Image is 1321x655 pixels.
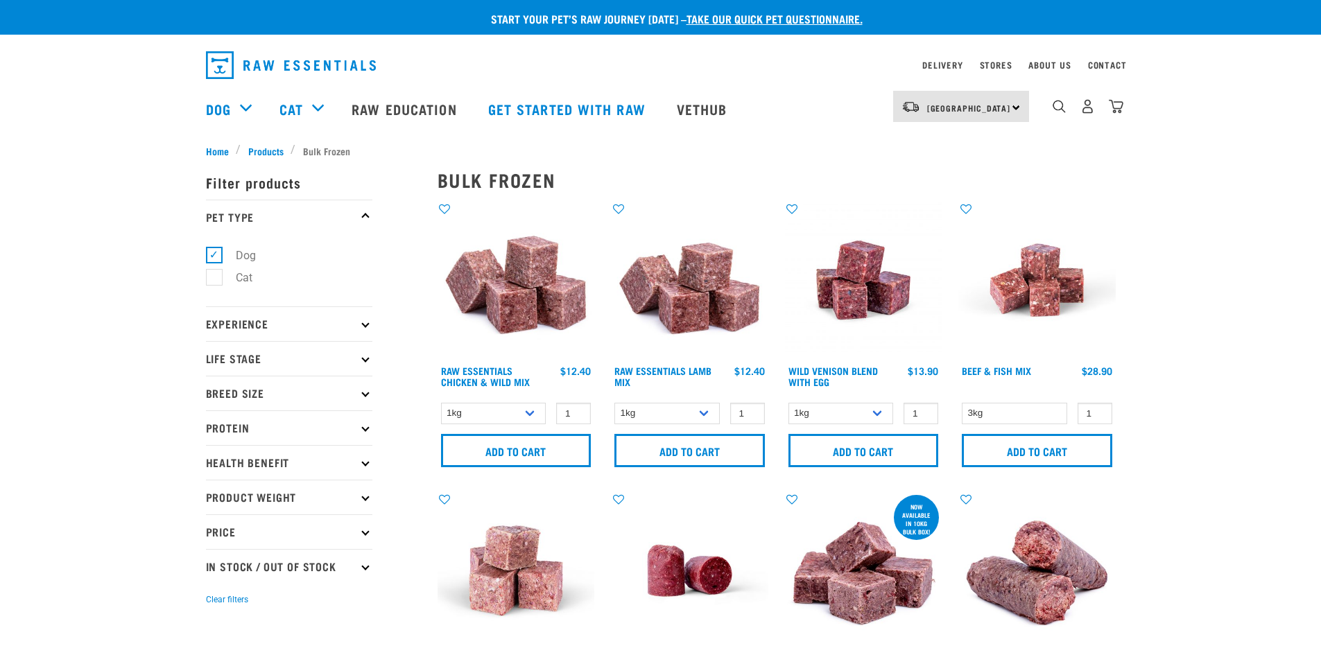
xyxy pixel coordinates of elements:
[206,143,1116,158] nav: breadcrumbs
[206,143,236,158] a: Home
[438,492,595,649] img: Goat M Ix 38448
[734,365,765,376] div: $12.40
[206,200,372,234] p: Pet Type
[611,202,768,359] img: ?1041 RE Lamb Mix 01
[730,403,765,424] input: 1
[785,202,942,359] img: Venison Egg 1616
[279,98,303,119] a: Cat
[980,62,1012,67] a: Stores
[611,492,768,649] img: Raw Essentials Chicken Lamb Beef Bulk Minced Raw Dog Food Roll Unwrapped
[248,143,284,158] span: Products
[206,341,372,376] p: Life Stage
[206,514,372,549] p: Price
[958,202,1116,359] img: Beef Mackerel 1
[214,247,261,264] label: Dog
[206,549,372,584] p: In Stock / Out Of Stock
[1078,403,1112,424] input: 1
[1053,100,1066,113] img: home-icon-1@2x.png
[438,169,1116,191] h2: Bulk Frozen
[441,368,530,384] a: Raw Essentials Chicken & Wild Mix
[206,165,372,200] p: Filter products
[908,365,938,376] div: $13.90
[614,434,765,467] input: Add to cart
[1109,99,1123,114] img: home-icon@2x.png
[922,62,962,67] a: Delivery
[241,143,291,158] a: Products
[614,368,711,384] a: Raw Essentials Lamb Mix
[206,376,372,410] p: Breed Size
[474,81,663,137] a: Get started with Raw
[901,101,920,113] img: van-moving.png
[195,46,1127,85] nav: dropdown navigation
[927,105,1011,110] span: [GEOGRAPHIC_DATA]
[663,81,745,137] a: Vethub
[958,492,1116,649] img: Veal Organ Mix Roll 01
[214,269,258,286] label: Cat
[206,593,248,606] button: Clear filters
[206,143,229,158] span: Home
[904,403,938,424] input: 1
[1088,62,1127,67] a: Contact
[1080,99,1095,114] img: user.png
[206,98,231,119] a: Dog
[788,434,939,467] input: Add to cart
[206,445,372,480] p: Health Benefit
[962,434,1112,467] input: Add to cart
[338,81,474,137] a: Raw Education
[962,368,1031,373] a: Beef & Fish Mix
[1028,62,1071,67] a: About Us
[894,496,939,542] div: now available in 10kg bulk box!
[1082,365,1112,376] div: $28.90
[560,365,591,376] div: $12.40
[556,403,591,424] input: 1
[206,51,376,79] img: Raw Essentials Logo
[441,434,592,467] input: Add to cart
[785,492,942,649] img: 1158 Veal Organ Mix 01
[438,202,595,359] img: Pile Of Cubed Chicken Wild Meat Mix
[687,15,863,21] a: take our quick pet questionnaire.
[788,368,878,384] a: Wild Venison Blend with Egg
[206,480,372,514] p: Product Weight
[206,306,372,341] p: Experience
[206,410,372,445] p: Protein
